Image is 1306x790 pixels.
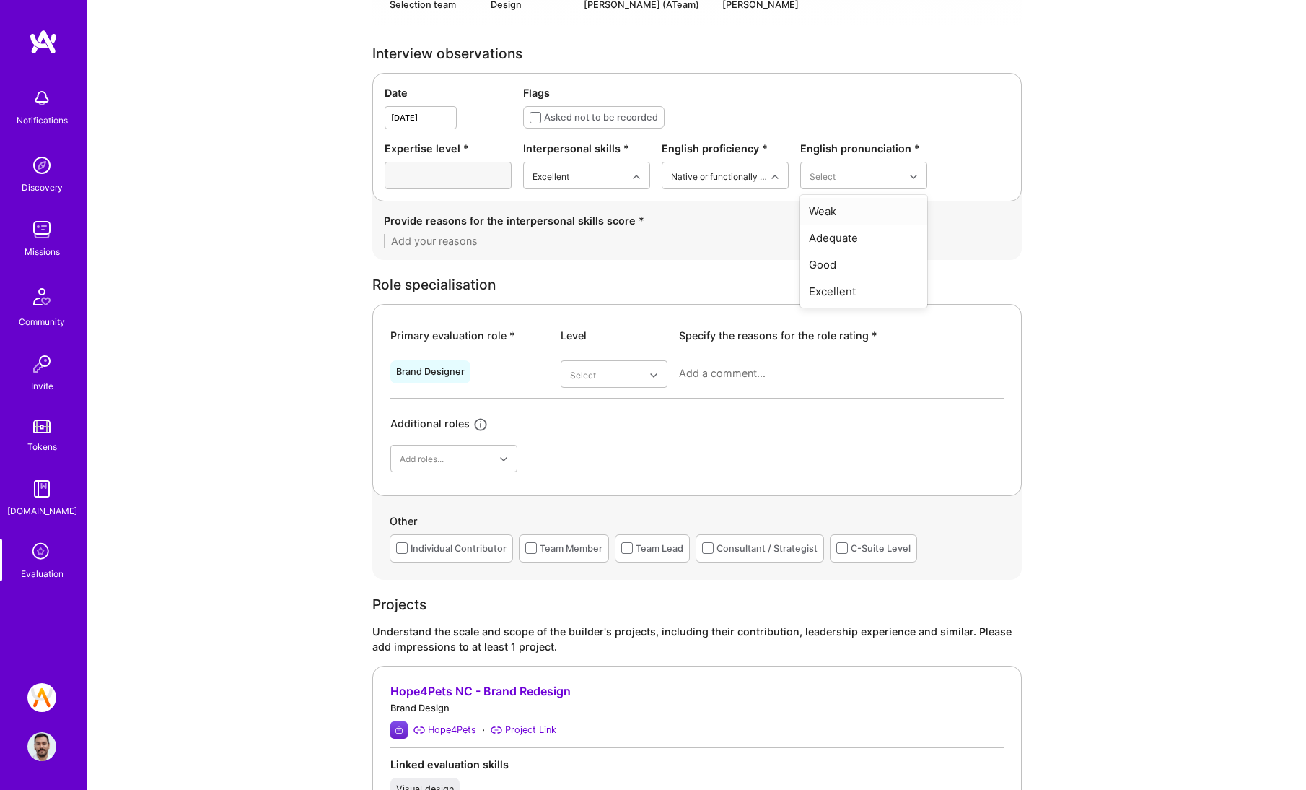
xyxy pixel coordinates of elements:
div: Asked not to be recorded [544,110,658,125]
i: icon Chevron [910,173,917,181]
img: guide book [27,474,56,503]
img: Company logo [390,721,408,739]
div: Project Link [505,722,556,737]
img: tokens [33,420,51,433]
div: Notifications [17,113,68,128]
div: Brand Designer [396,366,465,378]
i: Project Link [491,724,502,736]
div: Excellent [533,168,569,183]
div: Missions [25,244,60,259]
div: Projects [372,597,1022,612]
i: icon Chevron [633,173,640,181]
div: Brand Design [390,700,1004,716]
div: English pronunciation * [800,141,927,156]
div: Provide reasons for the interpersonal skills score * [384,213,1010,228]
img: teamwork [27,215,56,244]
div: Interpersonal skills * [523,141,650,156]
i: icon Chevron [500,456,507,463]
img: discovery [27,151,56,180]
div: Understand the scale and scope of the builder's projects, including their contribution, leadershi... [372,624,1022,654]
div: Community [19,314,65,329]
div: Team Lead [636,541,683,556]
div: Adequate [800,225,927,251]
i: Hope4Pets [413,724,425,736]
div: Expertise level * [385,141,512,156]
a: Hope4Pets [413,722,476,737]
div: Invite [31,378,53,394]
div: Role specialisation [372,277,1022,292]
div: · [482,722,485,737]
div: English proficiency * [662,141,789,156]
div: Select [570,367,596,382]
div: Level [561,328,667,343]
div: Linked evaluation skills [390,757,1004,772]
img: Invite [27,350,56,378]
div: Other [390,513,1004,534]
div: Individual Contributor [411,541,507,556]
a: A.Team // Selection Team - help us grow the community! [24,683,60,712]
div: Date [385,85,512,100]
i: icon Chevron [650,372,657,379]
div: Add roles... [400,451,444,466]
div: Good [800,251,927,278]
div: Native or functionally native [671,168,768,183]
div: Hope4Pets NC - Brand Redesign [390,684,1004,699]
div: Tokens [27,439,57,454]
div: Discovery [22,180,63,195]
div: Additional roles [390,416,470,433]
div: [DOMAIN_NAME] [7,503,77,518]
img: A.Team // Selection Team - help us grow the community! [27,683,56,712]
a: User Avatar [24,732,60,761]
div: C-Suite Level [851,541,911,556]
a: Project Link [491,722,556,737]
img: User Avatar [27,732,56,761]
div: Evaluation [21,566,63,581]
i: icon Chevron [771,173,779,181]
div: Interview observations [372,46,1022,61]
div: Specify the reasons for the role rating * [679,328,1004,343]
img: logo [29,29,58,55]
img: bell [27,84,56,113]
div: Primary evaluation role * [390,328,549,343]
div: Consultant / Strategist [716,541,818,556]
div: Hope4Pets [428,722,476,737]
div: Team Member [540,541,602,556]
i: icon SelectionTeam [28,539,56,566]
div: Excellent [800,278,927,305]
img: Community [25,279,59,314]
div: Flags [523,85,1009,100]
i: icon Info [473,417,489,433]
div: Select [810,168,836,183]
div: Weak [800,198,927,225]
